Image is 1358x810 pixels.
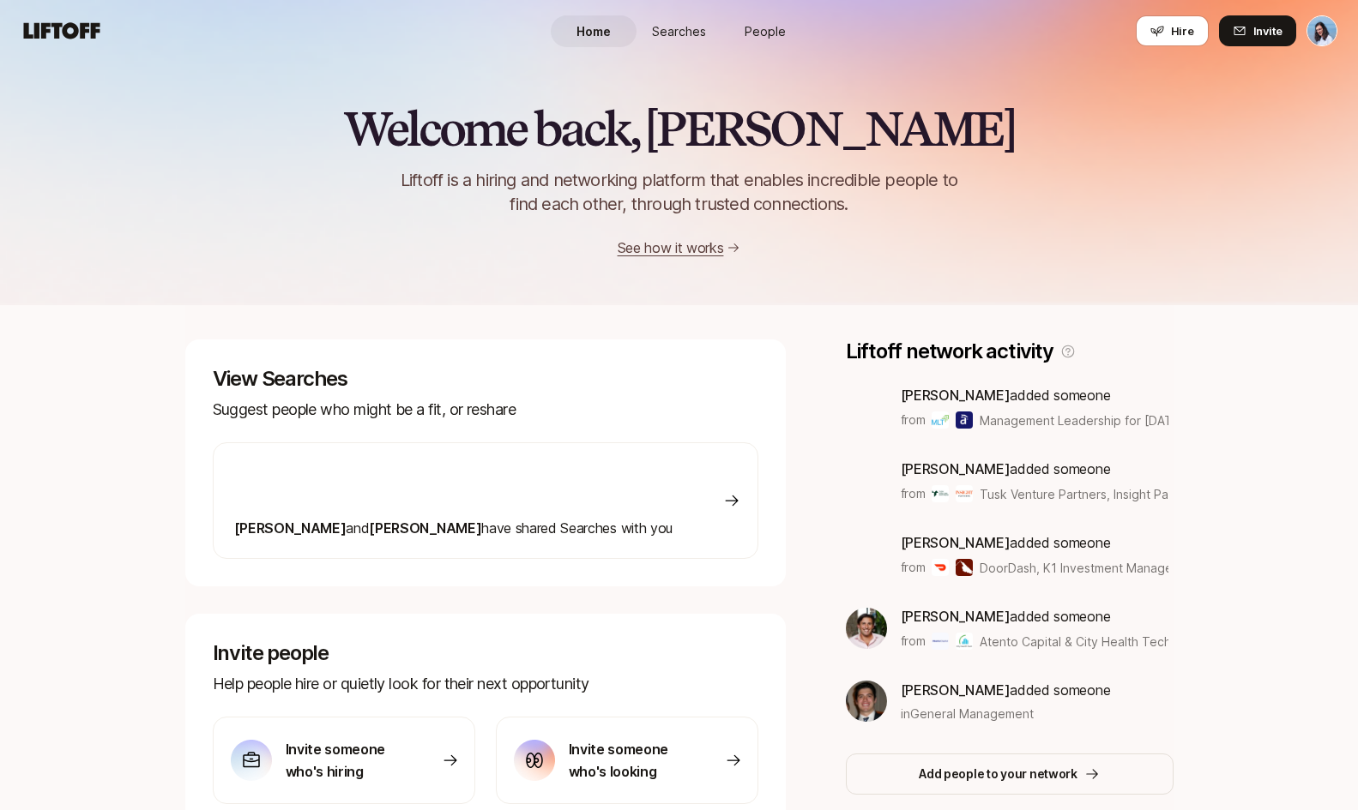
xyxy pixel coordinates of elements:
[745,22,786,40] span: People
[956,559,973,576] img: K1 Investment Management
[652,22,706,40] span: Searches
[901,384,1169,406] p: added someone
[551,15,637,47] a: Home
[576,22,611,40] span: Home
[1307,16,1337,45] img: Dan Tase
[901,410,926,430] p: from
[846,339,1053,363] p: Liftoff network activity
[932,633,949,650] img: Atento Capital
[846,608,887,649] img: e334a6f0_f3fe_4515_ad78_6fcf515458ae.jpg
[846,681,887,722] img: 0442031c_ab44_4437_9167_58406bb0f253.jpg
[346,519,369,537] span: and
[1219,15,1296,46] button: Invite
[901,605,1169,627] p: added someone
[932,411,949,429] img: Management Leadership for Tomorrow
[213,641,758,665] p: Invite people
[901,679,1111,701] p: added someone
[637,15,722,47] a: Searches
[901,460,1011,477] span: [PERSON_NAME]
[901,483,926,504] p: from
[213,398,758,422] p: Suggest people who might be a fit, or reshare
[901,531,1169,554] p: added someone
[932,485,949,502] img: Tusk Venture Partners
[286,738,406,783] p: Invite someone who's hiring
[213,672,758,696] p: Help people hire or quietly look for their next opportunity
[1136,15,1209,46] button: Hire
[980,487,1253,501] span: Tusk Venture Partners, Insight Partners & others
[901,681,1011,699] span: [PERSON_NAME]
[901,557,926,578] p: from
[980,634,1194,649] span: Atento Capital & City Health Tech Inc.
[1253,22,1283,39] span: Invite
[956,411,973,429] img: Admit.me Access
[1171,22,1194,39] span: Hire
[901,705,1034,723] span: in General Management
[569,738,689,783] p: Invite someone who's looking
[980,561,1252,575] span: DoorDash, K1 Investment Management & others
[901,387,1011,404] span: [PERSON_NAME]
[369,519,481,537] span: [PERSON_NAME]
[901,458,1169,480] p: added someone
[901,608,1011,625] span: [PERSON_NAME]
[343,103,1015,154] h2: Welcome back, [PERSON_NAME]
[956,633,973,650] img: City Health Tech Inc.
[1307,15,1337,46] button: Dan Tase
[213,367,758,391] p: View Searches
[932,559,949,576] img: DoorDash
[722,15,808,47] a: People
[919,764,1077,784] p: Add people to your network
[618,239,724,256] a: See how it works
[901,534,1011,551] span: [PERSON_NAME]
[234,519,347,537] span: [PERSON_NAME]
[846,753,1174,795] button: Add people to your network
[956,485,973,502] img: Insight Partners
[372,168,987,216] p: Liftoff is a hiring and networking platform that enables incredible people to find each other, th...
[234,519,673,537] span: have shared Searches with you
[901,631,926,651] p: from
